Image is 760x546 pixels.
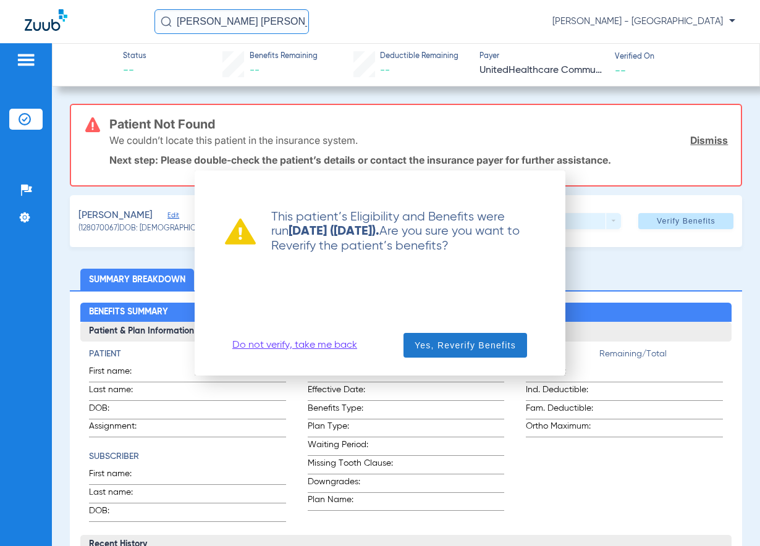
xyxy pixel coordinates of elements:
button: Yes, Reverify Benefits [403,333,527,358]
iframe: Chat Widget [698,487,760,546]
span: Yes, Reverify Benefits [415,339,516,351]
strong: [DATE] ([DATE]). [289,225,379,238]
img: warning already ran verification recently [225,218,256,245]
a: Do not verify, take me back [232,339,357,351]
p: This patient’s Eligibility and Benefits were run Are you sure you want to Reverify the patient’s ... [256,210,535,253]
